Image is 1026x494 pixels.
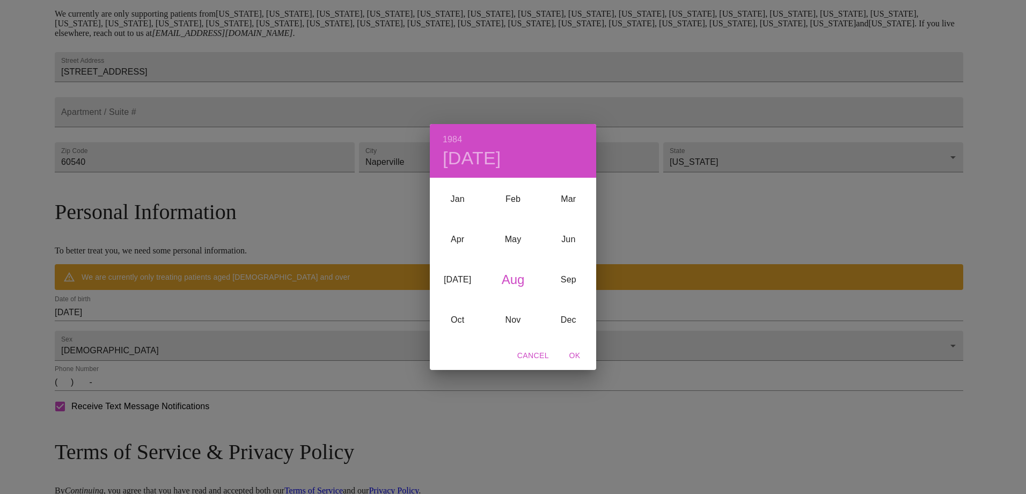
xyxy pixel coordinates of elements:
div: Oct [430,300,485,340]
div: [DATE] [430,260,485,300]
button: [DATE] [443,147,501,170]
span: Cancel [517,349,549,362]
div: Dec [541,300,596,340]
div: Nov [485,300,540,340]
div: Jan [430,179,485,220]
div: Mar [541,179,596,220]
div: Jun [541,220,596,260]
div: Sep [541,260,596,300]
div: Aug [485,260,540,300]
div: May [485,220,540,260]
button: Cancel [513,346,553,366]
button: 1984 [443,132,462,147]
div: Apr [430,220,485,260]
button: OK [558,346,592,366]
span: OK [562,349,588,362]
div: Feb [485,179,540,220]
